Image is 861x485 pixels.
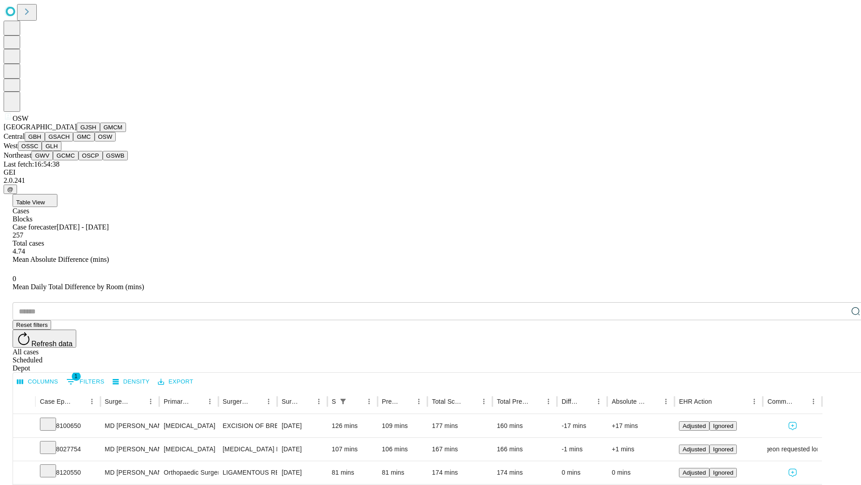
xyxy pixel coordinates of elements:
[191,395,204,408] button: Sort
[73,395,86,408] button: Sort
[282,438,323,461] div: [DATE]
[713,395,725,408] button: Sort
[78,151,103,160] button: OSCP
[223,461,273,484] div: LIGAMENTOUS RECONSTRUCTION KNEE EXTRA ARTICULAR
[382,438,423,461] div: 106 mins
[15,375,61,389] button: Select columns
[31,151,53,160] button: GWV
[497,398,529,405] div: Total Predicted Duration
[612,414,670,437] div: +17 mins
[223,414,273,437] div: EXCISION OF BREAST LESION RADIOLOGICAL MARKER
[25,132,45,141] button: GBH
[748,395,761,408] button: Menu
[530,395,542,408] button: Sort
[144,395,157,408] button: Menu
[17,465,31,481] button: Expand
[363,395,375,408] button: Menu
[77,123,100,132] button: GJSH
[105,414,155,437] div: MD [PERSON_NAME] A Md
[400,395,413,408] button: Sort
[755,438,830,461] span: Surgeon requested longer
[561,414,603,437] div: -17 mins
[709,468,737,477] button: Ignored
[105,461,155,484] div: MD [PERSON_NAME]
[282,461,323,484] div: [DATE]
[432,414,488,437] div: 177 mins
[53,151,78,160] button: GCMC
[18,141,42,151] button: OSSC
[432,461,488,484] div: 174 mins
[4,185,17,194] button: @
[332,414,373,437] div: 126 mins
[40,414,96,437] div: 8100650
[313,395,325,408] button: Menu
[807,395,820,408] button: Menu
[16,322,48,328] span: Reset filters
[713,423,733,429] span: Ignored
[4,123,77,131] span: [GEOGRAPHIC_DATA]
[561,398,579,405] div: Difference
[795,395,807,408] button: Sort
[282,414,323,437] div: [DATE]
[612,438,670,461] div: +1 mins
[767,398,793,405] div: Comments
[612,461,670,484] div: 0 mins
[713,469,733,476] span: Ignored
[17,442,31,458] button: Expand
[337,395,349,408] button: Show filters
[103,151,128,160] button: GSWB
[561,438,603,461] div: -1 mins
[432,438,488,461] div: 167 mins
[73,132,94,141] button: GMC
[40,398,72,405] div: Case Epic Id
[332,461,373,484] div: 81 mins
[497,461,553,484] div: 174 mins
[40,461,96,484] div: 8120550
[382,461,423,484] div: 81 mins
[13,247,25,255] span: 4.74
[262,395,275,408] button: Menu
[332,398,336,405] div: Scheduled In Room Duration
[223,438,273,461] div: [MEDICAL_DATA] PARTIAL
[683,469,706,476] span: Adjusted
[478,395,490,408] button: Menu
[250,395,262,408] button: Sort
[683,446,706,453] span: Adjusted
[13,256,109,263] span: Mean Absolute Difference (mins)
[561,461,603,484] div: 0 mins
[542,395,555,408] button: Menu
[164,414,213,437] div: [MEDICAL_DATA]
[382,414,423,437] div: 109 mins
[679,468,709,477] button: Adjusted
[580,395,592,408] button: Sort
[497,438,553,461] div: 166 mins
[4,142,18,150] span: West
[72,372,81,381] span: 1
[156,375,196,389] button: Export
[13,283,144,291] span: Mean Daily Total Difference by Room (mins)
[709,445,737,454] button: Ignored
[4,160,60,168] span: Last fetch: 16:54:38
[110,375,152,389] button: Density
[164,438,213,461] div: [MEDICAL_DATA]
[164,398,190,405] div: Primary Service
[100,123,126,132] button: GMCM
[497,414,553,437] div: 160 mins
[679,398,712,405] div: EHR Action
[223,398,249,405] div: Surgery Name
[64,375,107,389] button: Show filters
[660,395,672,408] button: Menu
[679,421,709,431] button: Adjusted
[612,398,646,405] div: Absolute Difference
[105,438,155,461] div: MD [PERSON_NAME] A Md
[13,320,51,330] button: Reset filters
[45,132,73,141] button: GSACH
[337,395,349,408] div: 1 active filter
[713,446,733,453] span: Ignored
[679,445,709,454] button: Adjusted
[13,275,16,282] span: 0
[13,223,57,231] span: Case forecaster
[40,438,96,461] div: 8027754
[647,395,660,408] button: Sort
[164,461,213,484] div: Orthopaedic Surgery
